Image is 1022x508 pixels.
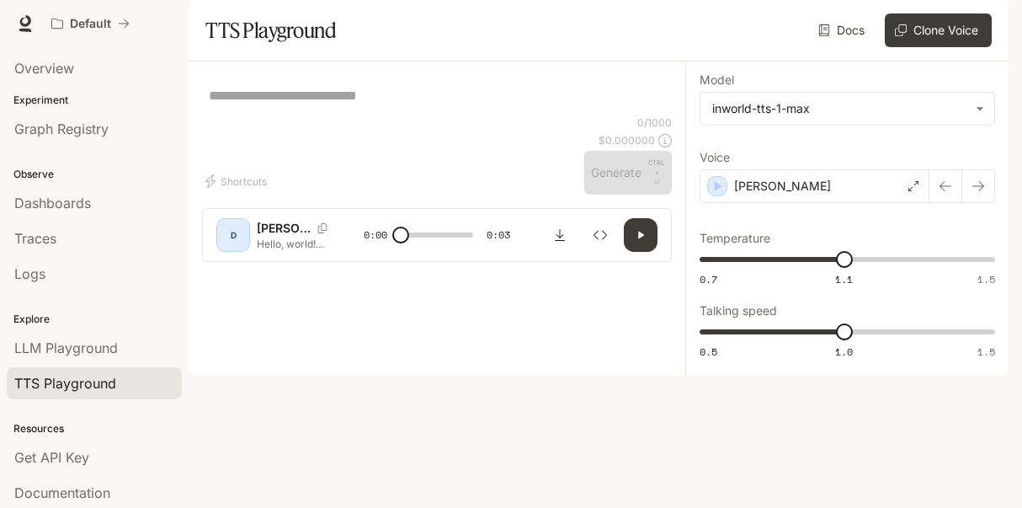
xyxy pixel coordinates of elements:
span: 0.5 [700,345,717,359]
span: 1.5 [977,272,995,286]
button: Clone Voice [885,13,992,47]
p: Model [700,74,734,86]
button: Download audio [543,218,577,252]
span: 1.0 [835,345,853,359]
span: 0.7 [700,272,717,286]
span: 0:03 [487,227,510,243]
p: Temperature [700,233,770,244]
button: Shortcuts [202,168,274,195]
div: D [220,222,247,249]
span: 0:00 [364,227,387,243]
button: Inspect [583,218,617,252]
span: 1.1 [835,272,853,286]
div: inworld-tts-1-max [700,93,994,125]
div: inworld-tts-1-max [712,100,967,117]
p: Voice [700,152,730,163]
p: $ 0.000000 [599,133,655,147]
button: Copy Voice ID [311,223,334,233]
a: Docs [815,13,871,47]
h1: TTS Playground [205,13,336,47]
p: Default [70,17,111,31]
p: [PERSON_NAME] [257,220,311,237]
span: 1.5 [977,345,995,359]
p: Hello, world! What a wonderful day to be a text-to-speech model! [257,237,338,251]
p: 0 / 1000 [637,115,672,130]
p: [PERSON_NAME] [734,178,831,195]
button: All workspaces [44,7,137,40]
p: Talking speed [700,305,777,317]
